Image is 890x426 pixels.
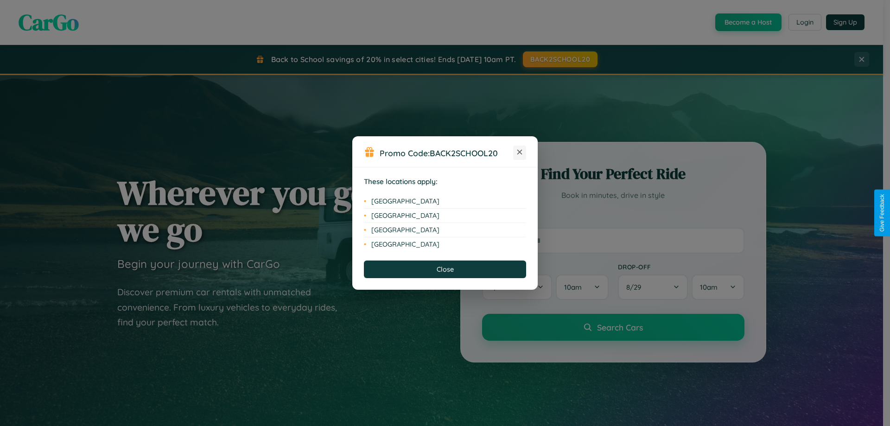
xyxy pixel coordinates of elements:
strong: These locations apply: [364,177,438,186]
h3: Promo Code: [380,148,513,158]
li: [GEOGRAPHIC_DATA] [364,209,526,223]
div: Give Feedback [879,194,885,232]
button: Close [364,261,526,278]
li: [GEOGRAPHIC_DATA] [364,194,526,209]
li: [GEOGRAPHIC_DATA] [364,237,526,251]
b: BACK2SCHOOL20 [430,148,498,158]
li: [GEOGRAPHIC_DATA] [364,223,526,237]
